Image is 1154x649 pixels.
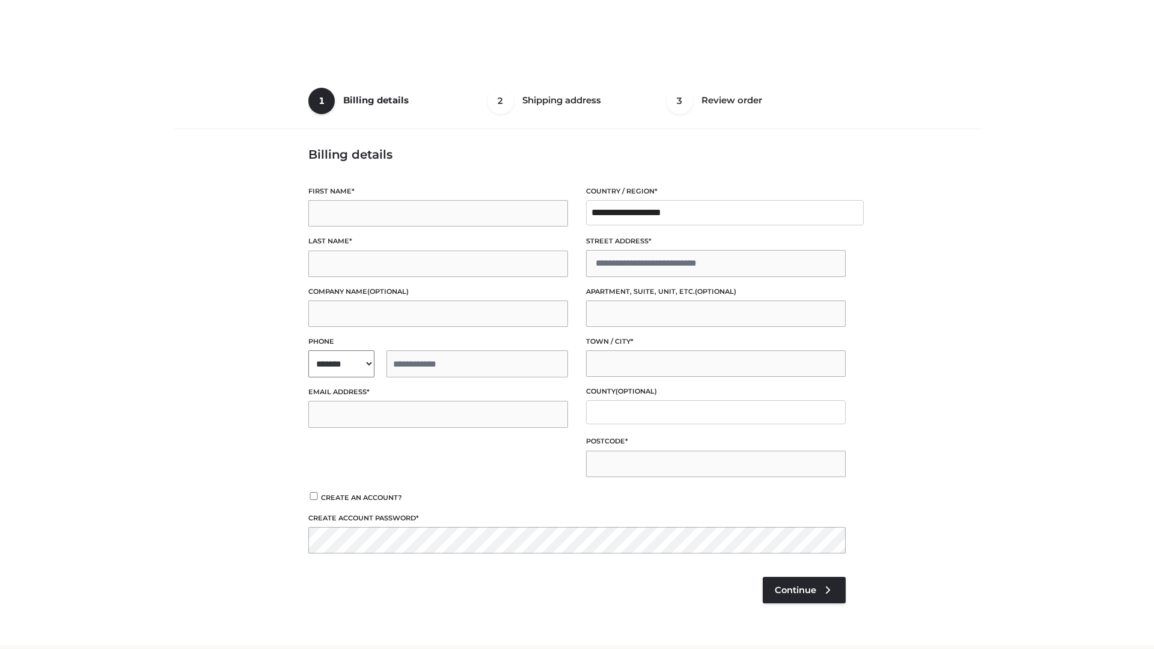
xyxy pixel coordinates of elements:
h3: Billing details [308,147,846,162]
span: 3 [667,88,693,114]
label: First name [308,186,568,197]
label: Create account password [308,513,846,524]
input: Create an account? [308,492,319,500]
label: Country / Region [586,186,846,197]
span: (optional) [695,287,736,296]
span: Create an account? [321,493,402,502]
label: Phone [308,336,568,347]
label: Last name [308,236,568,247]
label: Company name [308,286,568,297]
label: Town / City [586,336,846,347]
span: 1 [308,88,335,114]
span: (optional) [615,387,657,395]
span: Billing details [343,94,409,106]
label: Street address [586,236,846,247]
span: Review order [701,94,762,106]
a: Continue [763,577,846,603]
span: Continue [775,585,816,596]
span: Shipping address [522,94,601,106]
label: Apartment, suite, unit, etc. [586,286,846,297]
label: County [586,386,846,397]
label: Postcode [586,436,846,447]
label: Email address [308,386,568,398]
span: 2 [487,88,514,114]
span: (optional) [367,287,409,296]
